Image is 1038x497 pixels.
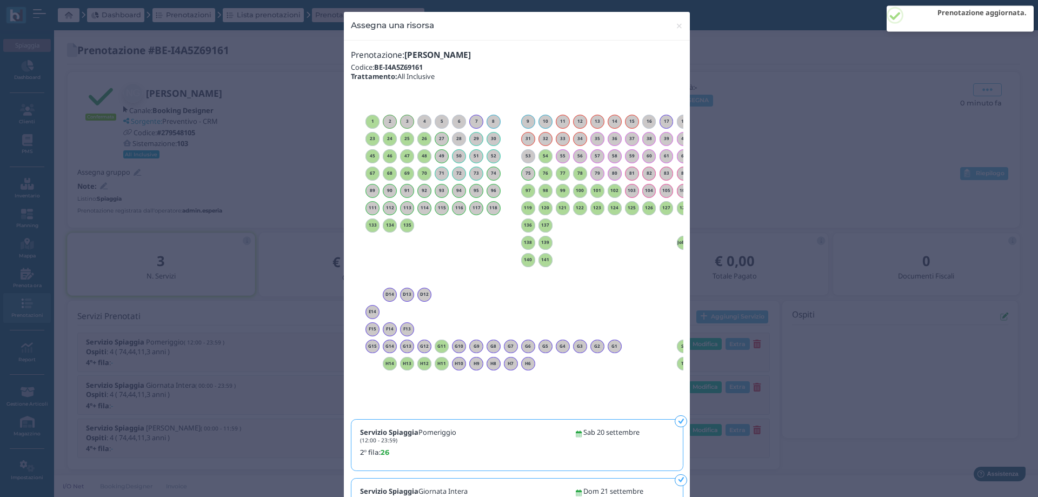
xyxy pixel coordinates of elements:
[417,361,431,366] h6: H12
[538,344,553,349] h6: G5
[625,188,639,193] h6: 103
[538,119,553,124] h6: 10
[521,344,535,349] h6: G6
[487,188,501,193] h6: 96
[383,206,397,210] h6: 112
[435,344,449,349] h6: G11
[351,72,683,80] h5: All Inclusive
[625,154,639,158] h6: 59
[937,9,1027,17] h2: Prenotazione aggiornata.
[521,257,535,262] h6: 140
[573,136,587,141] h6: 34
[608,188,622,193] h6: 102
[383,154,397,158] h6: 46
[417,344,431,349] h6: G12
[435,171,449,176] h6: 71
[556,154,570,158] h6: 55
[452,171,466,176] h6: 72
[351,19,434,31] h4: Assegna una risorsa
[435,206,449,210] h6: 115
[360,427,418,437] b: Servizio Spiaggia
[365,154,380,158] h6: 45
[365,223,380,228] h6: 133
[365,119,380,124] h6: 1
[365,188,380,193] h6: 89
[642,171,656,176] h6: 82
[400,327,414,332] h6: F13
[400,223,414,228] h6: 135
[556,119,570,124] h6: 11
[573,344,587,349] h6: G3
[469,136,483,141] h6: 29
[365,171,380,176] h6: 67
[469,119,483,124] h6: 7
[556,206,570,210] h6: 121
[383,327,397,332] h6: F14
[660,171,674,176] h6: 83
[374,62,423,72] b: BE-I4A5Z69161
[625,119,639,124] h6: 15
[521,240,535,245] h6: 138
[365,206,380,210] h6: 111
[573,171,587,176] h6: 78
[435,154,449,158] h6: 49
[417,154,431,158] h6: 48
[660,206,674,210] h6: 127
[435,136,449,141] h6: 27
[400,136,414,141] h6: 25
[381,448,389,456] b: 26
[642,188,656,193] h6: 104
[590,119,604,124] h6: 13
[351,71,397,81] b: Trattamento:
[487,344,501,349] h6: G8
[469,344,483,349] h6: G9
[642,136,656,141] h6: 38
[452,136,466,141] h6: 28
[660,119,674,124] h6: 17
[660,136,674,141] h6: 39
[469,206,483,210] h6: 117
[538,154,553,158] h6: 54
[538,223,553,228] h6: 137
[675,19,683,33] span: ×
[590,136,604,141] h6: 35
[608,206,622,210] h6: 124
[417,292,431,297] h6: D12
[504,344,518,349] h6: G7
[625,206,639,210] h6: 125
[452,119,466,124] h6: 6
[608,344,622,349] h6: G1
[660,188,674,193] h6: 105
[556,171,570,176] h6: 77
[400,344,414,349] h6: G13
[538,206,553,210] h6: 120
[538,171,553,176] h6: 76
[351,51,683,60] h4: Prenotazione:
[383,171,397,176] h6: 68
[642,119,656,124] h6: 16
[417,206,431,210] h6: 114
[400,292,414,297] h6: D13
[469,361,483,366] h6: H9
[417,119,431,124] h6: 4
[590,344,604,349] h6: G2
[583,487,643,495] h5: Dom 21 settembre
[538,188,553,193] h6: 98
[538,257,553,262] h6: 141
[360,447,563,458] label: 2° fila:
[521,223,535,228] h6: 136
[417,188,431,193] h6: 92
[435,188,449,193] h6: 93
[400,188,414,193] h6: 91
[521,361,535,366] h6: H6
[583,428,640,436] h5: Sab 20 settembre
[487,136,501,141] h6: 30
[608,171,622,176] h6: 80
[435,119,449,124] h6: 5
[642,206,656,210] h6: 126
[573,154,587,158] h6: 56
[383,119,397,124] h6: 2
[404,49,471,61] b: [PERSON_NAME]
[452,361,466,366] h6: H10
[469,154,483,158] h6: 51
